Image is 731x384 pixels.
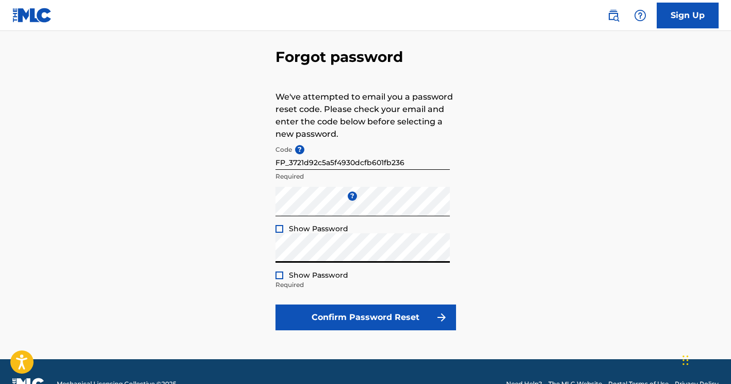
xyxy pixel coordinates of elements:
div: Help [630,5,651,26]
iframe: Chat Widget [679,334,731,384]
img: f7272a7cc735f4ea7f67.svg [435,311,448,324]
button: Confirm Password Reset [275,305,456,330]
p: Required [275,280,450,290]
a: Sign Up [657,3,719,28]
div: Drag [683,345,689,376]
span: Show Password [289,270,348,280]
a: Public Search [603,5,624,26]
p: Required [275,172,450,181]
span: ? [295,145,304,154]
img: MLC Logo [12,8,52,23]
p: We've attempted to email you a password reset code. Please check your email and enter the code be... [275,91,456,140]
h3: Forgot password [275,48,456,66]
span: Show Password [289,224,348,233]
img: help [634,9,646,22]
span: ? [348,191,357,201]
img: search [607,9,620,22]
